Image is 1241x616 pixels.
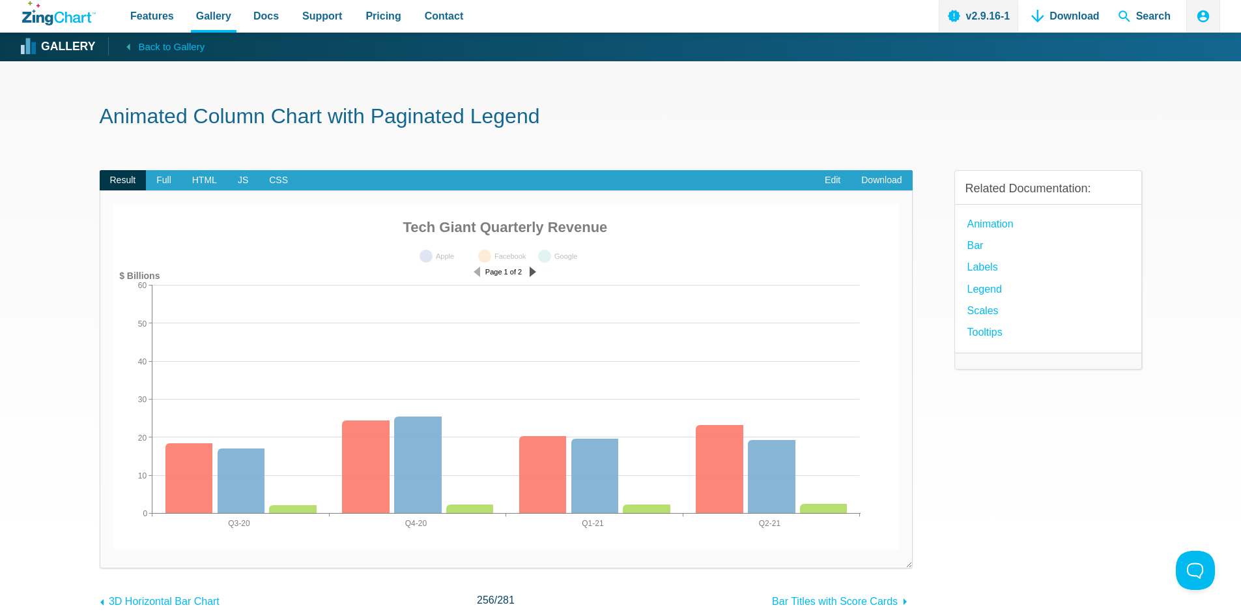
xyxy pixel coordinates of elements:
[365,7,401,25] span: Pricing
[851,170,912,191] a: Download
[425,7,464,25] span: Contact
[130,7,174,25] span: Features
[967,280,1002,298] a: Legend
[182,170,227,191] span: HTML
[100,589,220,610] a: 3D Horizontal Bar Chart
[967,302,999,319] a: Scales
[138,38,205,55] span: Back to Gallery
[497,594,515,606] span: 281
[109,596,220,607] span: 3D Horizontal Bar Chart
[146,170,182,191] span: Full
[196,7,231,25] span: Gallery
[772,596,898,607] span: Bar Titles with Score Cards
[772,589,912,610] a: Bar Titles with Score Cards
[259,170,298,191] span: CSS
[967,258,998,276] a: Labels
[227,170,259,191] span: JS
[477,591,515,609] span: /
[22,37,95,57] a: Gallery
[967,215,1014,233] a: Animation
[253,7,279,25] span: Docs
[302,7,342,25] span: Support
[100,170,147,191] span: Result
[1176,551,1215,590] iframe: Toggle Customer Support
[477,594,494,606] span: 256
[100,103,1142,132] h1: Animated Column Chart with Paginated Legend
[22,1,96,25] a: ZingChart Logo. Click to return to the homepage
[965,181,1131,196] h3: Related Documentation:
[108,37,205,55] a: Back to Gallery
[967,237,984,254] a: Bar
[814,170,851,191] a: Edit
[41,41,95,53] strong: Gallery
[967,323,1003,341] a: Tooltips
